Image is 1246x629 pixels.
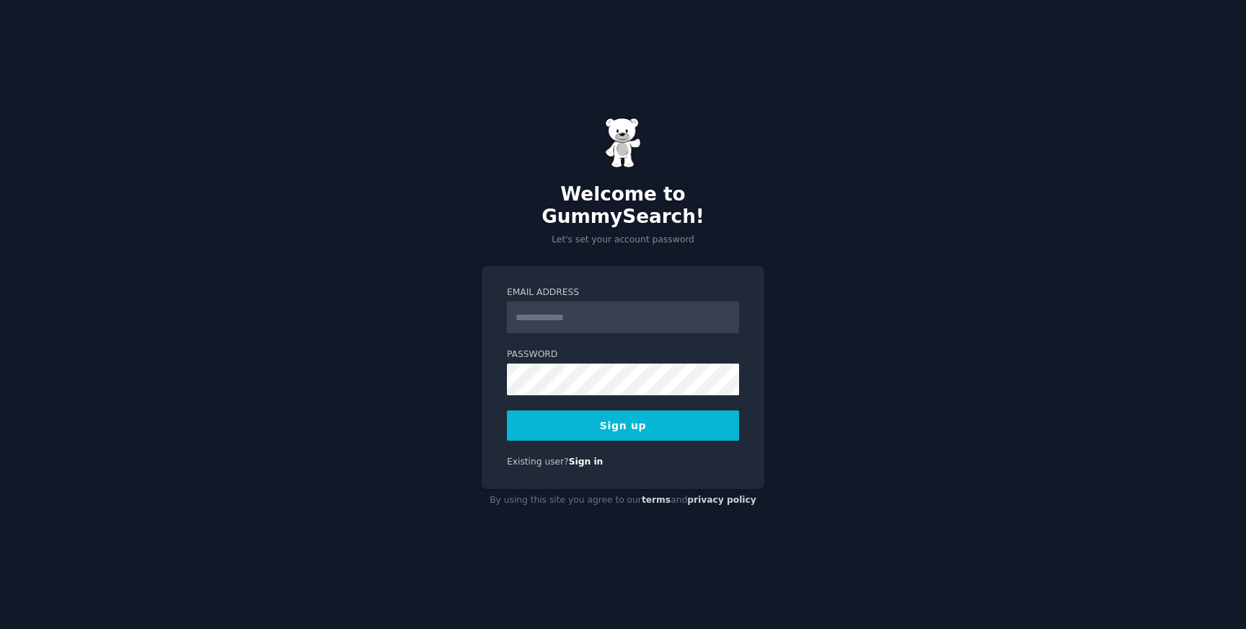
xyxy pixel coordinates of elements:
[569,457,604,467] a: Sign in
[507,457,569,467] span: Existing user?
[687,495,756,505] a: privacy policy
[605,118,641,168] img: Gummy Bear
[482,234,764,247] p: Let's set your account password
[482,183,764,229] h2: Welcome to GummySearch!
[507,348,739,361] label: Password
[507,410,739,441] button: Sign up
[642,495,671,505] a: terms
[482,489,764,512] div: By using this site you agree to our and
[507,286,739,299] label: Email Address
